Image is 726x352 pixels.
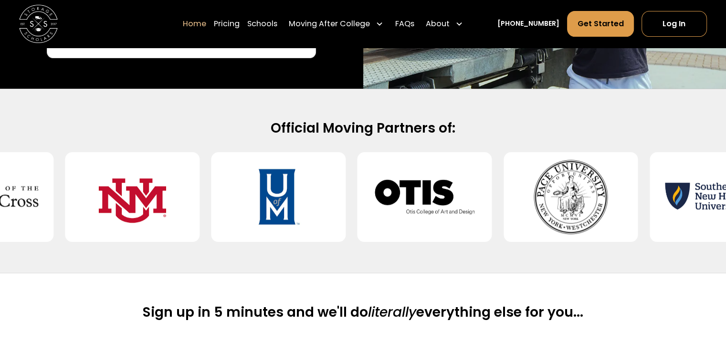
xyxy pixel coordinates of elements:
img: Otis College of Art and Design [373,160,477,234]
a: FAQs [395,10,414,37]
div: About [422,10,467,37]
a: [PHONE_NUMBER] [497,19,559,29]
div: Moving After College [289,18,370,30]
img: Pace University - Pleasantville [519,160,623,234]
div: About [426,18,450,30]
a: Log In [642,11,707,37]
div: Moving After College [285,10,387,37]
h2: Sign up in 5 minutes and we'll do everything else for you... [143,303,583,321]
img: University of New Mexico [81,160,185,234]
a: Home [183,10,206,37]
img: Storage Scholars main logo [19,5,58,43]
a: home [19,5,58,43]
img: University of Memphis [227,160,331,234]
span: literally [368,302,416,321]
a: Pricing [214,10,240,37]
a: Schools [247,10,277,37]
h2: Official Moving Partners of: [55,119,671,137]
a: Get Started [567,11,633,37]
